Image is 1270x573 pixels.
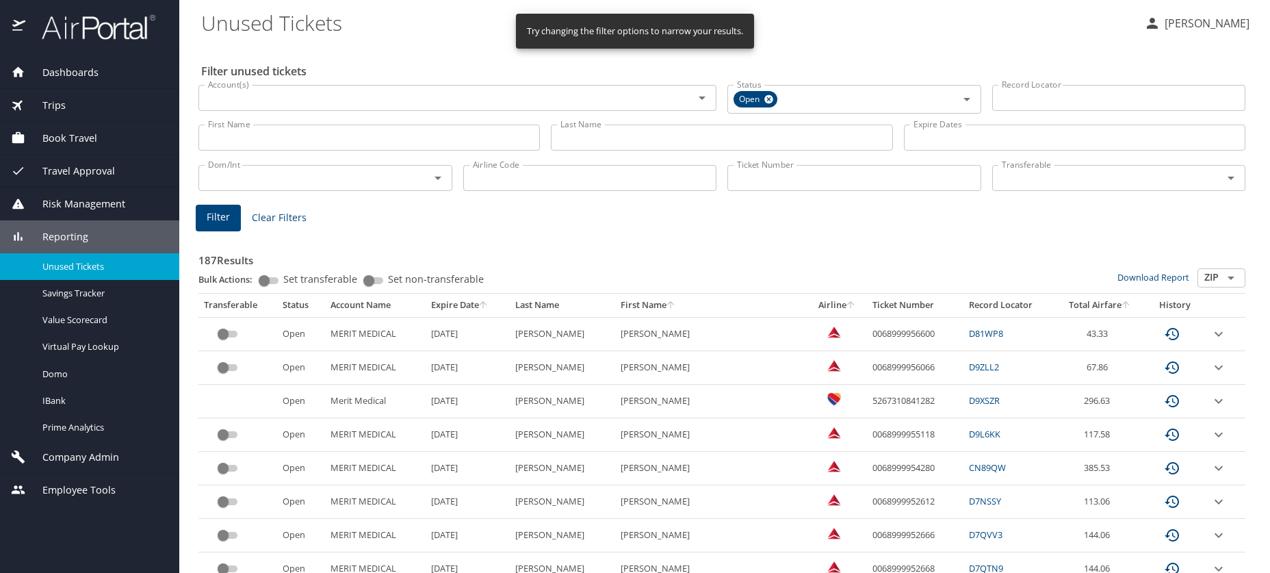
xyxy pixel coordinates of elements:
td: MERIT MEDICAL [325,485,426,519]
button: Filter [196,205,241,231]
span: Open [734,92,768,107]
th: First Name [615,294,807,317]
img: Delta Airlines [827,459,841,473]
span: IBank [42,394,163,407]
h2: Filter unused tickets [201,60,1248,82]
span: Dashboards [25,65,99,80]
td: 0068999952666 [867,519,963,552]
button: expand row [1210,393,1227,409]
td: 5267310841282 [867,385,963,418]
a: D81WP8 [969,327,1003,340]
span: Reporting [25,229,88,244]
img: Delta Airlines [827,493,841,507]
button: sort [479,301,489,310]
td: MERIT MEDICAL [325,351,426,385]
td: 0068999954280 [867,452,963,485]
td: 67.86 [1054,351,1144,385]
td: [PERSON_NAME] [615,317,807,351]
span: Travel Approval [25,164,115,179]
td: 296.63 [1054,385,1144,418]
a: D7QVV3 [969,529,1002,541]
td: [DATE] [426,385,510,418]
button: [PERSON_NAME] [1139,11,1255,36]
button: Clear Filters [246,205,312,231]
button: expand row [1210,527,1227,544]
h1: Unused Tickets [201,1,1133,44]
td: [PERSON_NAME] [615,385,807,418]
td: 117.58 [1054,418,1144,452]
img: airportal-logo.png [27,14,155,40]
td: [DATE] [426,452,510,485]
td: Open [277,519,325,552]
td: [PERSON_NAME] [615,519,807,552]
span: Trips [25,98,66,113]
th: History [1145,294,1205,317]
img: Delta Airlines [827,526,841,540]
a: D7NSSY [969,495,1001,507]
th: Ticket Number [867,294,963,317]
span: Clear Filters [252,209,307,227]
td: [PERSON_NAME] [615,351,807,385]
button: expand row [1210,494,1227,510]
a: D9XSZR [969,394,1000,407]
span: Company Admin [25,450,119,465]
button: sort [846,301,856,310]
td: Open [277,418,325,452]
img: Delta Airlines [827,426,841,440]
p: Bulk Actions: [198,273,263,285]
td: [PERSON_NAME] [510,485,614,519]
td: MERIT MEDICAL [325,452,426,485]
td: Open [277,351,325,385]
span: Prime Analytics [42,421,163,434]
span: Book Travel [25,131,97,146]
td: Open [277,317,325,351]
td: [PERSON_NAME] [510,452,614,485]
span: Risk Management [25,196,125,212]
td: [PERSON_NAME] [615,452,807,485]
button: expand row [1210,359,1227,376]
td: 144.06 [1054,519,1144,552]
td: MERIT MEDICAL [325,418,426,452]
td: [PERSON_NAME] [510,317,614,351]
td: MERIT MEDICAL [325,519,426,552]
th: Total Airfare [1054,294,1144,317]
td: 0068999955118 [867,418,963,452]
td: [DATE] [426,485,510,519]
a: CN89QW [969,461,1006,474]
td: MERIT MEDICAL [325,317,426,351]
td: [DATE] [426,317,510,351]
img: Delta Airlines [827,325,841,339]
td: 0068999956600 [867,317,963,351]
td: [DATE] [426,351,510,385]
span: Value Scorecard [42,314,163,327]
td: Open [277,485,325,519]
th: Record Locator [963,294,1055,317]
td: [PERSON_NAME] [510,385,614,418]
button: expand row [1210,326,1227,342]
td: 0068999956066 [867,351,963,385]
button: sort [1122,301,1131,310]
h3: 187 Results [198,244,1245,268]
div: Open [734,91,777,107]
img: Southwest Airlines [827,392,841,406]
span: Filter [207,209,230,226]
th: Status [277,294,325,317]
th: Account Name [325,294,426,317]
td: 43.33 [1054,317,1144,351]
button: sort [666,301,676,310]
span: Unused Tickets [42,260,163,273]
th: Airline [807,294,866,317]
a: D9L6KK [969,428,1000,440]
td: [PERSON_NAME] [615,485,807,519]
td: 113.06 [1054,485,1144,519]
button: Open [1221,268,1241,288]
td: 385.53 [1054,452,1144,485]
span: Domo [42,368,163,381]
td: Open [277,452,325,485]
td: [DATE] [426,519,510,552]
div: Transferable [204,299,272,311]
span: Virtual Pay Lookup [42,340,163,353]
td: [DATE] [426,418,510,452]
td: [PERSON_NAME] [615,418,807,452]
img: Delta Airlines [827,359,841,372]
